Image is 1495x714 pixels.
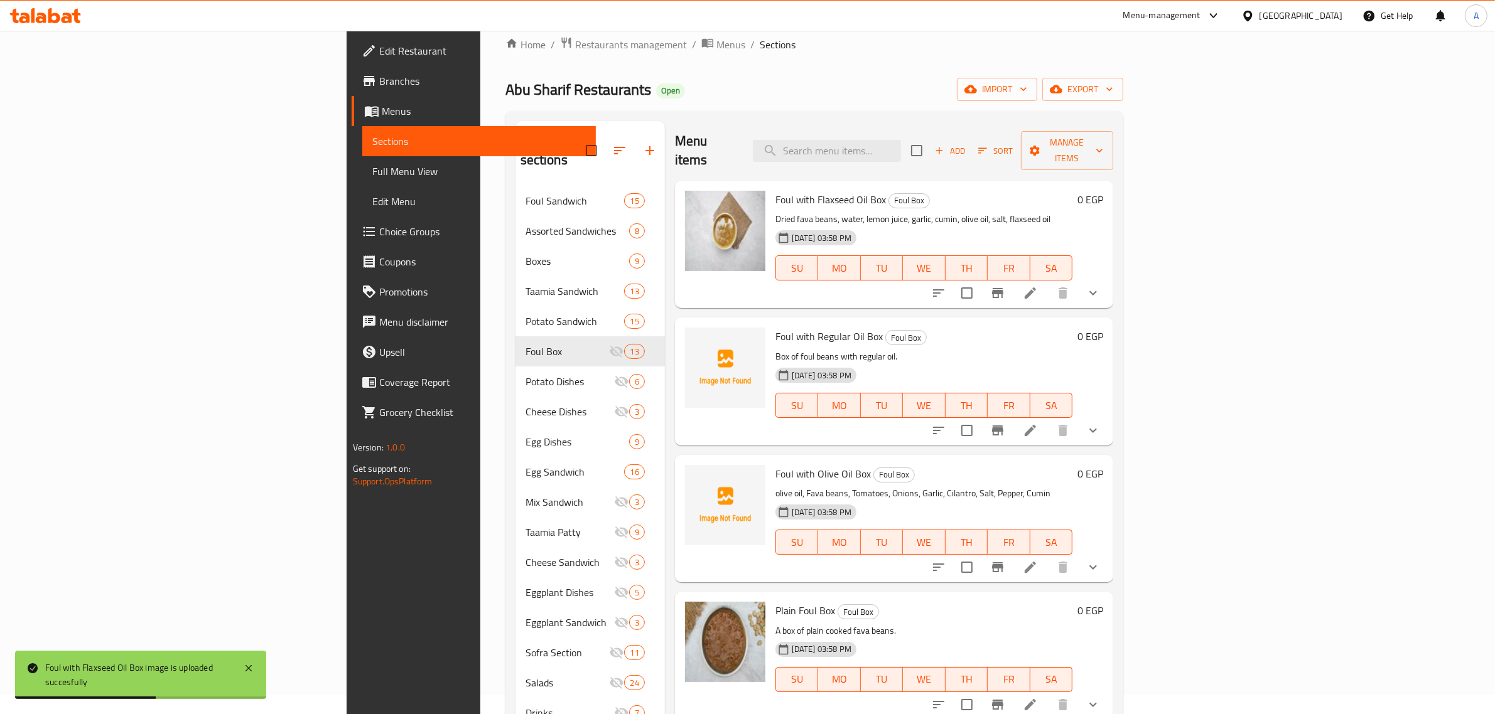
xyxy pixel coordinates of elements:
[1023,423,1038,438] a: Edit menu item
[701,36,745,53] a: Menus
[352,307,596,337] a: Menu disclaimer
[625,677,644,689] span: 24
[954,554,980,580] span: Select to update
[775,623,1072,639] p: A box of plain cooked fava beans.
[1035,533,1068,551] span: SA
[1077,465,1103,482] h6: 0 EGP
[904,137,930,164] span: Select section
[505,75,651,104] span: Abu Sharif Restaurants
[903,530,946,555] button: WE
[609,645,624,660] svg: Inactive section
[1086,697,1101,712] svg: Show Choices
[781,670,813,688] span: SU
[352,367,596,397] a: Coverage Report
[352,36,596,66] a: Edit Restaurant
[614,615,629,630] svg: Inactive section
[903,667,946,692] button: WE
[362,156,596,186] a: Full Menu View
[988,530,1030,555] button: FR
[629,253,645,269] div: items
[978,144,1013,158] span: Sort
[838,605,878,619] span: Foul Box
[635,136,665,166] button: Add section
[675,132,738,169] h2: Menu items
[515,547,665,577] div: Cheese Sandwich3
[379,224,586,239] span: Choice Groups
[823,670,856,688] span: MO
[379,73,586,88] span: Branches
[818,393,861,418] button: MO
[526,645,610,660] span: Sofra Section
[957,78,1037,101] button: import
[775,190,886,209] span: Foul with Flaxseed Oil Box
[379,405,586,420] span: Grocery Checklist
[515,336,665,366] div: Foul Box13
[630,255,644,267] span: 9
[886,331,926,345] span: Foul Box
[629,585,645,600] div: items
[629,404,645,419] div: items
[1048,552,1078,582] button: delete
[685,191,765,271] img: Foul with Flaxseed Oil Box
[630,496,644,508] span: 3
[526,464,625,479] div: Egg Sandwich
[515,607,665,637] div: Eggplant Sandwich3
[823,533,856,551] span: MO
[967,82,1027,97] span: import
[775,393,818,418] button: SU
[1035,259,1068,277] span: SA
[352,397,596,427] a: Grocery Checklist
[1031,135,1103,166] span: Manage items
[526,193,625,208] span: Foul Sandwich
[1030,255,1073,280] button: SA
[515,577,665,607] div: Eggplant Dishes5
[951,397,983,415] span: TH
[656,85,685,96] span: Open
[760,37,796,52] span: Sections
[1086,423,1101,438] svg: Show Choices
[526,344,610,359] div: Foul Box
[526,374,614,389] span: Potato Dishes
[526,494,614,509] div: Mix Sandwich
[372,164,586,179] span: Full Menu View
[515,517,665,547] div: Taamia Patty9
[1086,560,1101,575] svg: Show Choices
[1078,552,1108,582] button: show more
[526,434,629,449] span: Egg Dishes
[685,465,765,545] img: Foul with Olive Oil Box
[625,316,644,328] span: 15
[630,526,644,538] span: 9
[629,494,645,509] div: items
[951,670,983,688] span: TH
[781,533,813,551] span: SU
[379,254,586,269] span: Coupons
[818,667,861,692] button: MO
[1078,415,1108,445] button: show more
[630,587,644,599] span: 5
[515,668,665,698] div: Salads24
[946,667,988,692] button: TH
[526,585,614,600] span: Eggplant Dishes
[1077,328,1103,345] h6: 0 EGP
[630,436,644,448] span: 9
[954,280,980,306] span: Select to update
[352,277,596,307] a: Promotions
[625,647,644,659] span: 11
[45,661,231,689] div: Foul with Flaxseed Oil Box image is uploaded succesfully
[753,140,901,162] input: search
[787,643,856,655] span: [DATE] 03:58 PM
[1078,278,1108,308] button: show more
[578,137,605,164] span: Select all sections
[656,83,685,99] div: Open
[560,36,687,53] a: Restaurants management
[629,525,645,540] div: items
[379,344,586,360] span: Upsell
[526,253,629,269] span: Boxes
[1035,670,1068,688] span: SA
[1023,697,1038,712] a: Edit menu item
[993,670,1025,688] span: FR
[1086,285,1101,301] svg: Show Choices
